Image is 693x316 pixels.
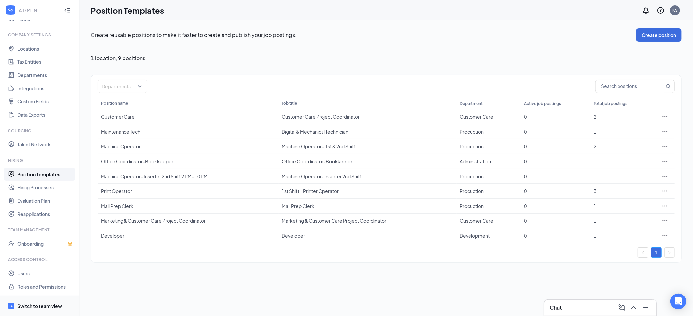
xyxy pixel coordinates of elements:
svg: Minimize [642,304,650,312]
div: Machine Operator [101,143,275,150]
div: Marketing & Customer Care Project Coordinator [101,217,275,224]
svg: MagnifyingGlass [666,84,671,89]
h1: Position Templates [91,5,164,16]
div: Maintenance Tech [101,128,275,135]
div: 0 [524,232,587,239]
a: Position Templates [17,168,74,181]
div: Marketing & Customer Care Project Coordinator [282,217,453,224]
svg: Ellipses [662,203,668,209]
div: Switch to team view [17,303,62,309]
a: Evaluation Plan [17,194,74,207]
div: Open Intercom Messenger [670,294,686,309]
div: 1 [594,203,652,209]
div: Company Settings [8,32,73,38]
div: 0 [524,188,587,194]
a: OnboardingCrown [17,237,74,250]
div: Mail Prep Clerk [101,203,275,209]
svg: Ellipses [662,143,668,150]
svg: ComposeMessage [618,304,626,312]
li: Previous Page [638,247,648,258]
svg: Ellipses [662,158,668,165]
a: Users [17,267,74,280]
span: left [641,251,645,255]
a: 1 [651,248,661,257]
div: 3 [594,188,652,194]
button: ComposeMessage [617,302,627,313]
span: Position name [101,101,128,106]
div: Access control [8,257,73,262]
td: Production [457,124,521,139]
a: Integrations [17,82,74,95]
div: Digital & Mechanical Technician [282,128,453,135]
td: Production [457,169,521,184]
th: Department [457,98,521,109]
div: 1 [594,173,652,179]
svg: QuestionInfo [657,6,665,14]
a: Data Exports [17,108,74,121]
div: KS [672,7,678,13]
button: Minimize [640,302,651,313]
h3: Chat [550,304,562,311]
span: right [668,251,671,255]
svg: Ellipses [662,188,668,194]
div: Team Management [8,227,73,233]
div: 2 [594,143,652,150]
div: Developer [282,232,453,239]
div: Machine Operator - 1st & 2nd Shift [282,143,453,150]
th: Total job postings [590,98,655,109]
a: Roles and Permissions [17,280,74,293]
svg: WorkstreamLogo [7,7,14,13]
a: Tax Entities [17,55,74,68]
a: Reapplications [17,207,74,220]
div: ADMIN [19,7,58,14]
div: 0 [524,203,587,209]
svg: Ellipses [662,128,668,135]
span: 1 location , 9 positions [91,55,145,61]
a: Custom Fields [17,95,74,108]
div: 1 [594,232,652,239]
div: 0 [524,128,587,135]
a: Departments [17,68,74,82]
td: Production [457,199,521,214]
svg: Ellipses [662,217,668,224]
td: Customer Care [457,109,521,124]
p: Create reusable positions to make it faster to create and publish your job postings. [91,31,636,39]
th: Active job postings [521,98,590,109]
a: Talent Network [17,138,74,151]
button: ChevronUp [628,302,639,313]
button: left [638,247,648,258]
a: Hiring Processes [17,181,74,194]
div: Machine Operator- Inserter 2nd Shift [282,173,453,179]
div: 1 [594,158,652,165]
svg: ChevronUp [630,304,638,312]
div: 0 [524,217,587,224]
div: 0 [524,143,587,150]
div: Developer [101,232,275,239]
svg: WorkstreamLogo [9,304,13,308]
div: Mail Prep Clerk [282,203,453,209]
div: 0 [524,158,587,165]
div: 2 [594,113,652,120]
div: Sourcing [8,128,73,134]
div: 1 [594,217,652,224]
td: Production [457,139,521,154]
div: 0 [524,113,587,120]
svg: Ellipses [662,113,668,120]
svg: Collapse [64,7,71,14]
svg: Ellipses [662,173,668,179]
span: Job title [282,101,297,106]
input: Search positions [596,80,664,93]
td: Administration [457,154,521,169]
td: Production [457,184,521,199]
div: Print Operator [101,188,275,194]
button: Create position [636,28,682,42]
div: 1 [594,128,652,135]
li: Next Page [664,247,675,258]
svg: Ellipses [662,232,668,239]
button: right [664,247,675,258]
div: Office Coordinator-Bookkeeper [282,158,453,165]
div: Customer Care Project Coordinator [282,113,453,120]
div: Machine Operator- Inserter 2nd Shift 2 PM- 10 PM [101,173,275,179]
div: Hiring [8,158,73,163]
div: 1st Shift - Printer Operator [282,188,453,194]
